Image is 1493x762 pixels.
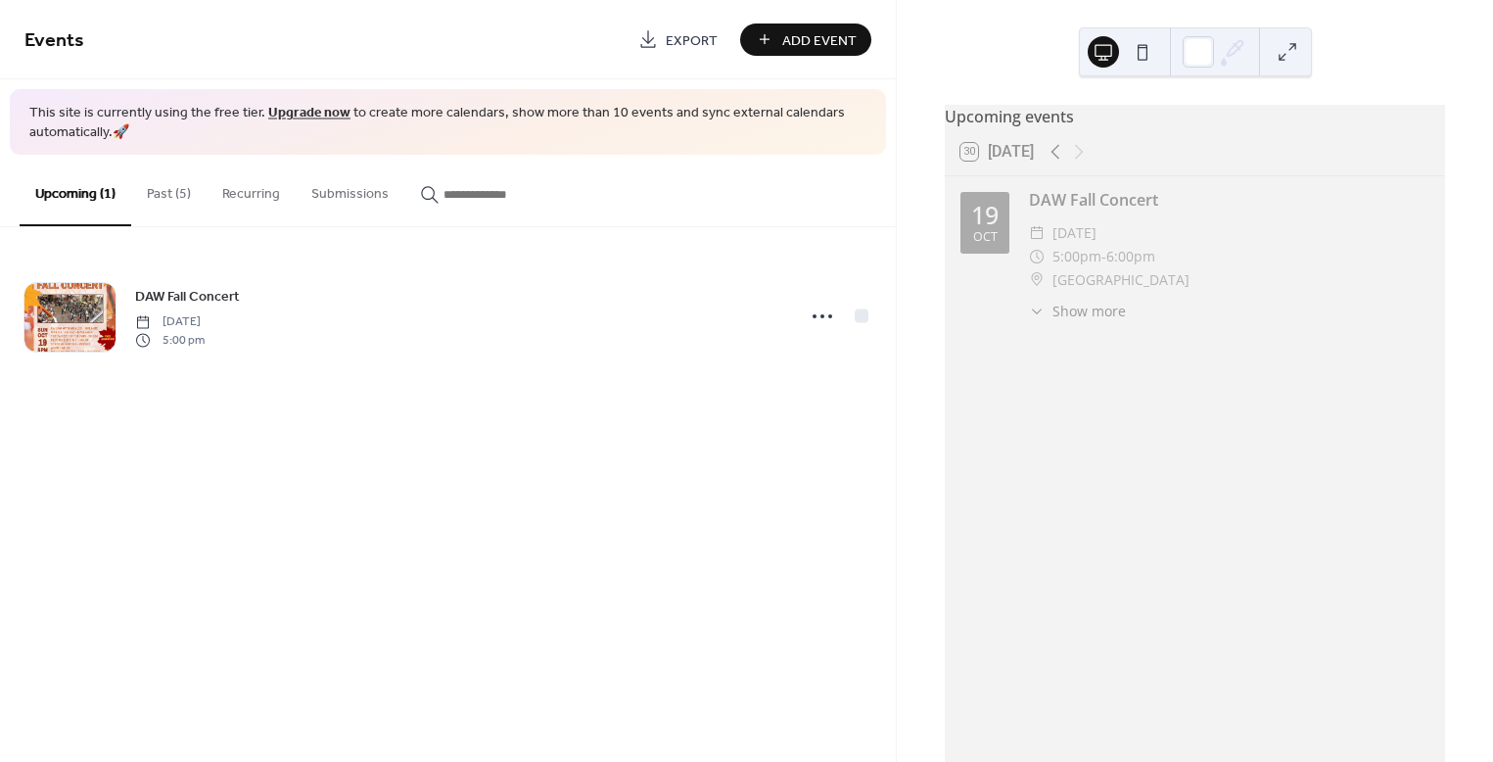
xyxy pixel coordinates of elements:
[1029,221,1045,245] div: ​
[624,24,732,56] a: Export
[29,104,866,142] span: This site is currently using the free tier. to create more calendars, show more than 10 events an...
[1052,221,1096,245] span: [DATE]
[782,30,857,51] span: Add Event
[973,231,998,244] div: Oct
[1029,268,1045,292] div: ​
[24,22,84,60] span: Events
[135,331,205,349] span: 5:00 pm
[296,155,404,224] button: Submissions
[945,105,1445,128] div: Upcoming events
[740,24,871,56] button: Add Event
[1101,245,1106,268] span: -
[1029,301,1126,321] button: ​Show more
[20,155,131,226] button: Upcoming (1)
[1029,245,1045,268] div: ​
[1029,301,1045,321] div: ​
[666,30,718,51] span: Export
[135,313,205,331] span: [DATE]
[135,285,240,308] a: DAW Fall Concert
[135,287,240,308] span: DAW Fall Concert
[207,155,296,224] button: Recurring
[1052,268,1190,292] span: [GEOGRAPHIC_DATA]
[1052,245,1101,268] span: 5:00pm
[1029,188,1429,212] div: DAW Fall Concert
[1106,245,1155,268] span: 6:00pm
[1052,301,1126,321] span: Show more
[971,203,999,227] div: 19
[268,100,350,126] a: Upgrade now
[131,155,207,224] button: Past (5)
